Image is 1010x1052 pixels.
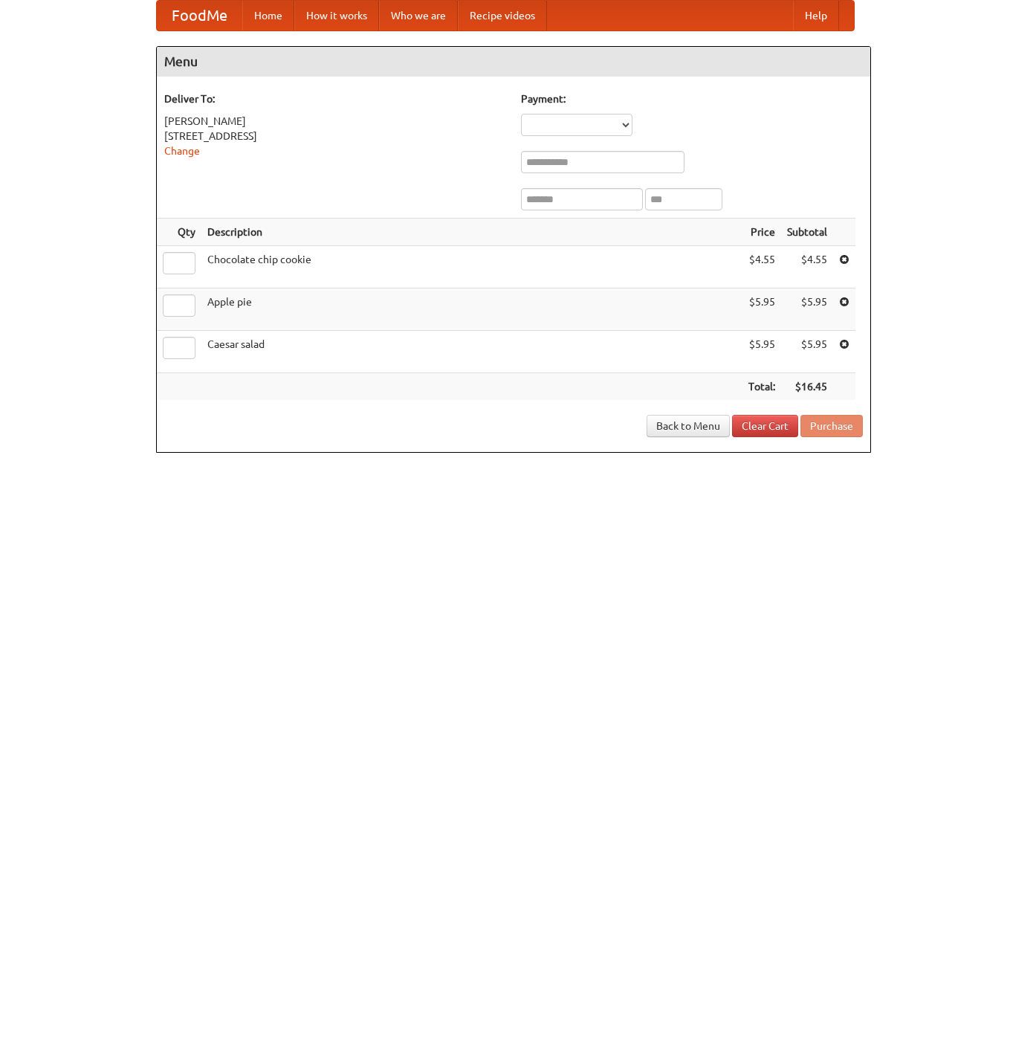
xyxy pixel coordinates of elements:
[242,1,294,30] a: Home
[164,129,506,143] div: [STREET_ADDRESS]
[647,415,730,437] a: Back to Menu
[201,246,742,288] td: Chocolate chip cookie
[164,114,506,129] div: [PERSON_NAME]
[793,1,839,30] a: Help
[164,145,200,157] a: Change
[781,246,833,288] td: $4.55
[742,219,781,246] th: Price
[781,331,833,373] td: $5.95
[781,219,833,246] th: Subtotal
[379,1,458,30] a: Who we are
[521,91,863,106] h5: Payment:
[201,219,742,246] th: Description
[294,1,379,30] a: How it works
[800,415,863,437] button: Purchase
[742,288,781,331] td: $5.95
[742,246,781,288] td: $4.55
[458,1,547,30] a: Recipe videos
[201,331,742,373] td: Caesar salad
[164,91,506,106] h5: Deliver To:
[781,373,833,401] th: $16.45
[157,1,242,30] a: FoodMe
[742,373,781,401] th: Total:
[732,415,798,437] a: Clear Cart
[157,219,201,246] th: Qty
[157,47,870,77] h4: Menu
[781,288,833,331] td: $5.95
[201,288,742,331] td: Apple pie
[742,331,781,373] td: $5.95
